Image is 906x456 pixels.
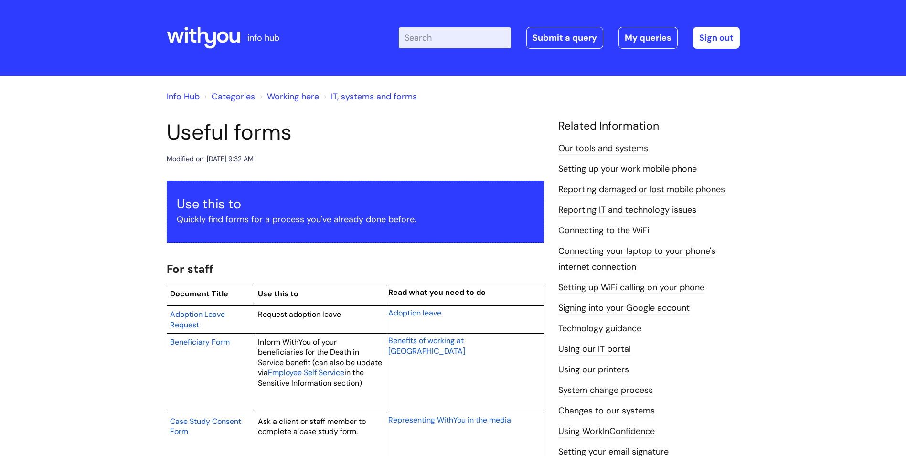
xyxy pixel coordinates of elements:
[693,27,740,49] a: Sign out
[170,336,230,347] a: Beneficiary Form
[167,261,213,276] span: For staff
[399,27,511,48] input: Search
[558,425,655,438] a: Using WorkInConfidence
[321,89,417,104] li: IT, systems and forms
[258,337,382,378] span: Inform WithYou of your beneficiaries for the Death in Service benefit (can also be update via
[558,225,649,237] a: Connecting to the WiFi
[170,289,228,299] span: Document Title
[268,368,344,378] span: Employee Self Service
[388,414,511,425] a: Representing WithYou in the media
[202,89,255,104] li: Solution home
[212,91,255,102] a: Categories
[170,416,241,437] span: Case Study Consent Form
[558,163,697,175] a: Setting up your work mobile phone
[388,307,441,318] a: Adoption leave
[167,91,200,102] a: Info Hub
[170,308,225,330] a: Adoption Leave Request
[618,27,678,49] a: My queries
[558,384,653,397] a: System change process
[558,302,690,315] a: Signing into your Google account
[170,337,230,347] span: Beneficiary Form
[258,309,341,319] span: Request adoption leave
[268,367,344,378] a: Employee Self Service
[247,30,279,45] p: info hub
[558,323,641,335] a: Technology guidance
[170,309,225,330] span: Adoption Leave Request
[388,308,441,318] span: Adoption leave
[331,91,417,102] a: IT, systems and forms
[177,212,534,227] p: Quickly find forms for a process you've already done before.
[558,204,696,217] a: Reporting IT and technology issues
[388,287,486,297] span: Read what you need to do
[558,142,648,155] a: Our tools and systems
[258,368,364,388] span: in the Sensitive Information section)
[558,245,715,273] a: Connecting your laptop to your phone's internet connection
[258,416,366,437] span: Ask a client or staff member to complete a case study form.
[558,282,704,294] a: Setting up WiFi calling on your phone
[257,89,319,104] li: Working here
[558,405,655,417] a: Changes to our systems
[526,27,603,49] a: Submit a query
[167,153,254,165] div: Modified on: [DATE] 9:32 AM
[167,119,544,145] h1: Useful forms
[258,289,298,299] span: Use this to
[177,196,534,212] h3: Use this to
[267,91,319,102] a: Working here
[558,119,740,133] h4: Related Information
[170,415,241,437] a: Case Study Consent Form
[388,336,465,356] span: Benefits of working at [GEOGRAPHIC_DATA]
[388,335,465,357] a: Benefits of working at [GEOGRAPHIC_DATA]
[558,364,629,376] a: Using our printers
[558,184,725,196] a: Reporting damaged or lost mobile phones
[399,27,740,49] div: | -
[558,343,631,356] a: Using our IT portal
